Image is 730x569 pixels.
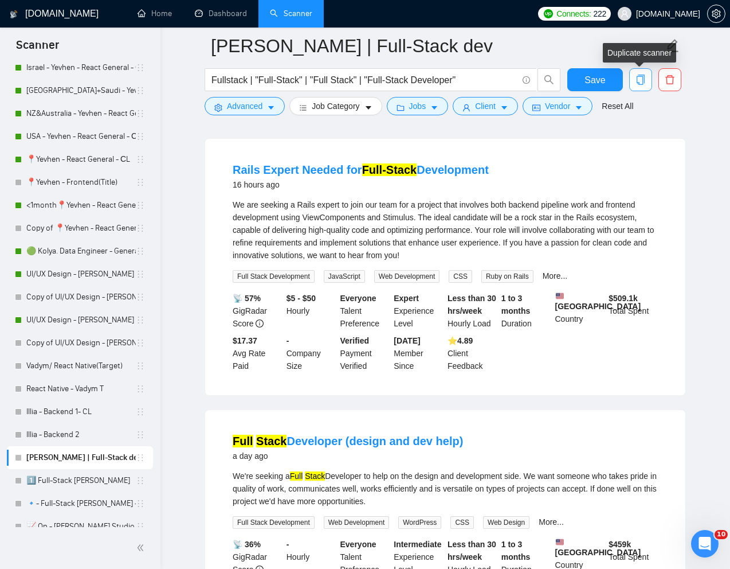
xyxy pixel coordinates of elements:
[606,292,660,330] div: Total Spent
[501,294,531,315] b: 1 to 3 months
[136,522,145,531] span: holder
[340,336,370,345] b: Verified
[26,492,136,515] a: 🔹- Full-Stack [PERSON_NAME] - CL
[290,471,303,481] mark: Full
[7,332,153,354] li: Copy of UI/UX Design - Natalia
[26,286,136,309] a: Copy of UI/UX Design - [PERSON_NAME]
[397,103,405,112] span: folder
[481,270,533,283] span: Ruby on Rails
[26,125,136,148] a: USA - Yevhen - React General - СL
[227,100,262,112] span: Advanced
[7,240,153,263] li: 🟢 Kolya. Data Engineer - General
[136,407,145,416] span: holder
[338,334,392,372] div: Payment Verified
[7,400,153,423] li: Illia - Backend 1- CL
[211,73,517,87] input: Search Freelance Jobs...
[233,516,315,529] span: Full Stack Development
[286,540,289,549] b: -
[364,103,372,112] span: caret-down
[136,247,145,256] span: holder
[629,68,652,91] button: copy
[233,336,257,345] b: $17.37
[324,516,390,529] span: Web Development
[7,286,153,309] li: Copy of UI/UX Design - Mariana Derevianko
[665,38,680,53] span: edit
[26,309,136,332] a: UI/UX Design - [PERSON_NAME]
[7,194,153,217] li: <1month📍Yevhen - React General - СL
[553,292,607,330] div: Country
[211,32,662,60] input: Scanner name...
[136,453,145,462] span: holder
[374,270,440,283] span: Web Development
[430,103,438,112] span: caret-down
[138,9,172,18] a: homeHome
[205,97,285,115] button: settingAdvancedcaret-down
[267,103,275,112] span: caret-down
[7,263,153,286] li: UI/UX Design - Mariana Derevianko
[398,516,441,529] span: WordPress
[7,171,153,194] li: 📍Yevhen - Frontend(Title)
[539,517,564,527] a: More...
[26,56,136,79] a: Israel - Yevhen - React General - СL
[136,270,145,279] span: holder
[136,224,145,233] span: holder
[362,163,417,176] mark: Full-Stack
[136,338,145,348] span: holder
[136,201,145,210] span: holder
[233,163,489,176] a: Rails Expert Needed forFull-StackDevelopment
[26,354,136,377] a: Vadym/ React Native(Target)
[26,469,136,492] a: 1️⃣ Full-Stack [PERSON_NAME]
[230,292,284,330] div: GigRadar Score
[26,332,136,354] a: Copy of UI/UX Design - [PERSON_NAME]
[391,292,445,330] div: Experience Level
[233,470,658,508] div: We're seeking a Developer to help on the design and development side. We want someone who takes p...
[7,377,153,400] li: React Native - Vadym T
[136,132,145,141] span: holder
[532,103,540,112] span: idcard
[26,79,136,102] a: [GEOGRAPHIC_DATA]+Saudi - Yevhen - React General - СL
[136,63,145,72] span: holder
[691,530,719,558] iframe: Intercom live chat
[26,423,136,446] a: Illia - Backend 2
[26,102,136,125] a: NZ&Australia - Yevhen - React General - СL
[7,102,153,125] li: NZ&Australia - Yevhen - React General - СL
[499,292,553,330] div: Duration
[286,336,289,345] b: -
[708,9,725,18] span: setting
[394,336,420,345] b: [DATE]
[603,43,676,63] div: Duplicate scanner
[230,334,284,372] div: Avg Rate Paid
[448,294,496,315] b: Less than 30 hrs/week
[7,125,153,148] li: USA - Yevhen - React General - СL
[289,97,382,115] button: barsJob Categorycaret-down
[233,294,261,303] b: 📡 57%
[475,100,496,112] span: Client
[340,540,376,549] b: Everyone
[658,68,681,91] button: delete
[233,270,315,283] span: Full Stack Development
[7,354,153,377] li: Vadym/ React Native(Target)
[544,9,553,18] img: upwork-logo.png
[340,294,376,303] b: Everyone
[136,315,145,325] span: holder
[609,540,631,549] b: $ 459k
[602,100,633,112] a: Reset All
[136,178,145,187] span: holder
[523,76,530,84] span: info-circle
[305,471,325,481] mark: Stack
[286,294,316,303] b: $5 - $50
[136,476,145,485] span: holder
[483,516,529,529] span: Web Design
[26,263,136,286] a: UI/UX Design - [PERSON_NAME]
[575,103,583,112] span: caret-down
[10,5,18,24] img: logo
[136,109,145,118] span: holder
[448,336,473,345] b: ⭐️ 4.89
[448,540,496,562] b: Less than 30 hrs/week
[449,270,472,283] span: CSS
[233,435,463,447] a: Full StackDeveloper (design and dev help)
[7,469,153,492] li: 1️⃣ Full-Stack Dmytro Mach
[256,319,264,328] span: info-circle
[409,100,426,112] span: Jobs
[7,423,153,446] li: Illia - Backend 2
